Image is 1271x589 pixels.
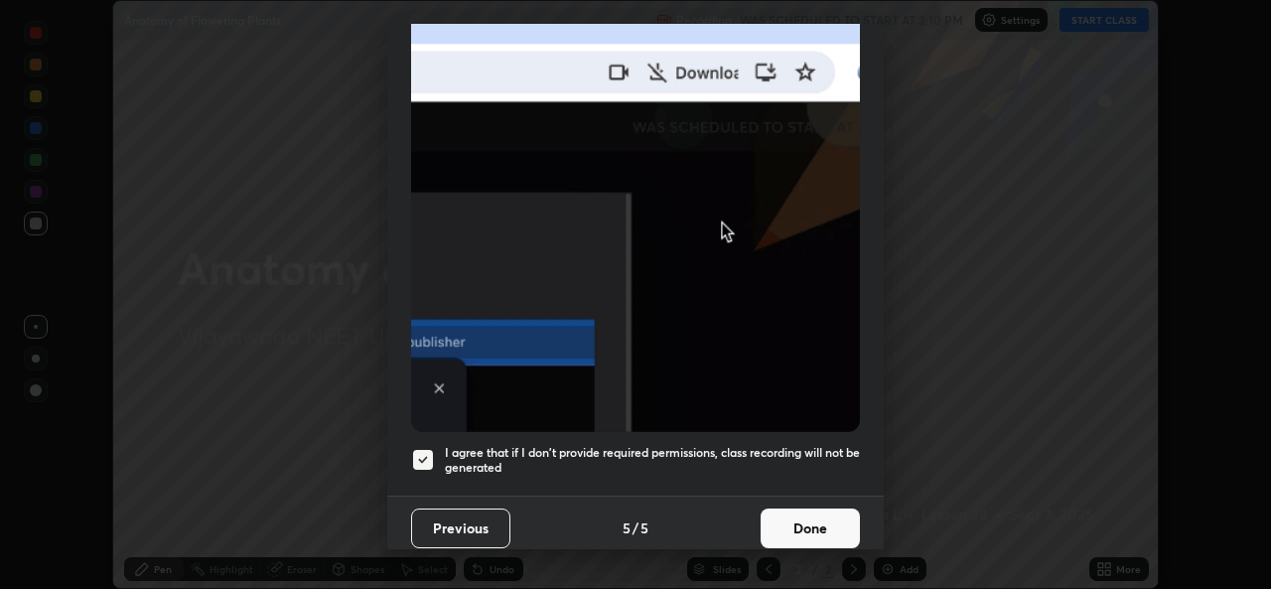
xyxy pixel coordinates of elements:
[445,445,860,476] h5: I agree that if I don't provide required permissions, class recording will not be generated
[623,517,631,538] h4: 5
[633,517,638,538] h4: /
[411,509,510,548] button: Previous
[640,517,648,538] h4: 5
[761,509,860,548] button: Done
